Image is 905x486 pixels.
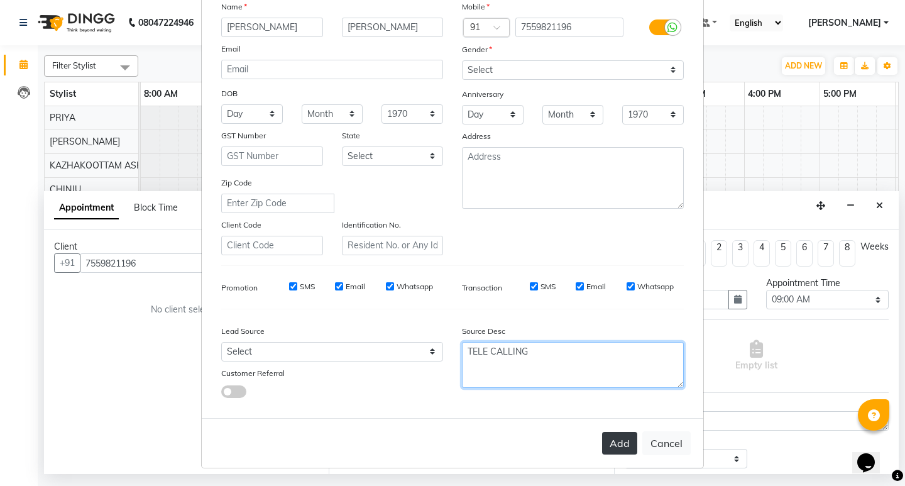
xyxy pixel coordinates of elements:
input: Email [221,60,443,79]
label: Email [221,43,241,55]
label: Mobile [462,1,490,13]
label: Identification No. [342,219,401,231]
label: SMS [540,281,556,292]
label: Name [221,1,247,13]
label: Whatsapp [397,281,433,292]
label: Source Desc [462,326,505,337]
label: SMS [300,281,315,292]
label: Email [346,281,365,292]
label: Zip Code [221,177,252,189]
label: Lead Source [221,326,265,337]
label: State [342,130,360,141]
label: DOB [221,88,238,99]
button: Cancel [642,431,691,455]
label: GST Number [221,130,266,141]
input: Client Code [221,236,323,255]
input: Resident No. or Any Id [342,236,444,255]
button: Add [602,432,637,455]
input: Last Name [342,18,444,37]
input: GST Number [221,146,323,166]
label: Address [462,131,491,142]
label: Anniversary [462,89,503,100]
input: Enter Zip Code [221,194,334,213]
input: First Name [221,18,323,37]
label: Whatsapp [637,281,674,292]
label: Promotion [221,282,258,294]
label: Gender [462,44,492,55]
label: Customer Referral [221,368,285,379]
label: Client Code [221,219,261,231]
input: Mobile [515,18,624,37]
label: Transaction [462,282,502,294]
label: Email [586,281,606,292]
